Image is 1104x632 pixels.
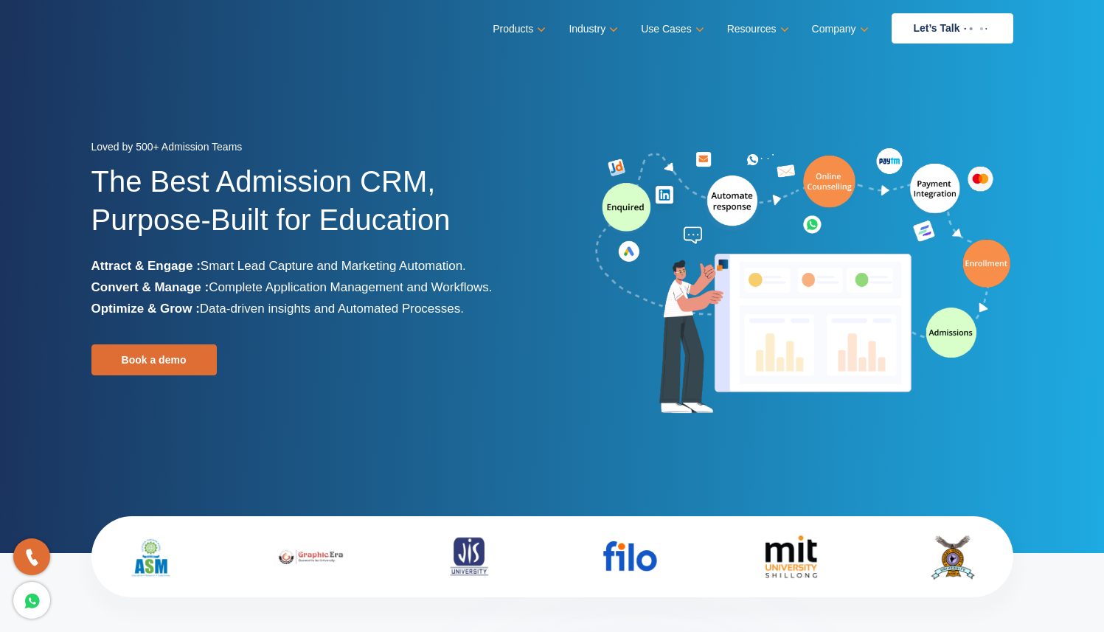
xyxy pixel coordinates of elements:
a: Products [493,18,543,40]
span: Complete Application Management and Workflows. [209,280,492,294]
a: Company [812,18,866,40]
b: Optimize & Grow : [91,302,200,316]
a: Resources [727,18,786,40]
h1: The Best Admission CRM, Purpose-Built for Education [91,162,541,255]
a: Book a demo [91,344,217,375]
a: Industry [569,18,615,40]
img: admission-software-home-page-header [593,145,1013,420]
span: Data-driven insights and Automated Processes. [200,302,464,316]
div: Loved by 500+ Admission Teams [91,136,541,162]
b: Attract & Engage : [91,259,201,273]
span: Smart Lead Capture and Marketing Automation. [201,259,466,273]
a: Let’s Talk [892,13,1013,44]
b: Convert & Manage : [91,280,209,294]
a: Use Cases [641,18,701,40]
